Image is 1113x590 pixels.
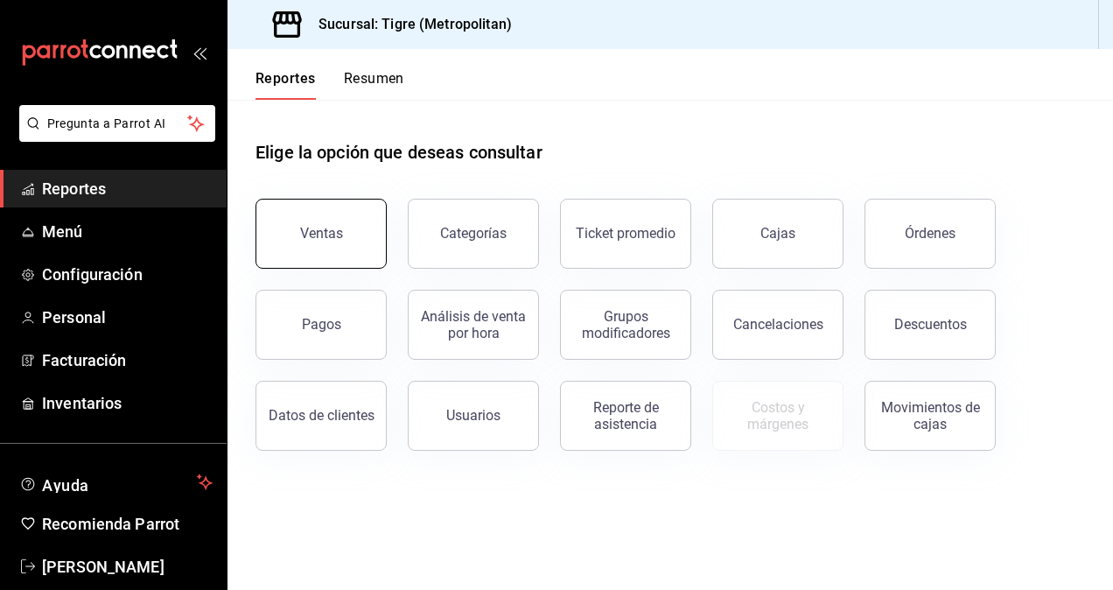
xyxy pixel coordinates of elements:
div: Categorías [440,225,507,242]
button: open_drawer_menu [192,46,206,60]
span: Inventarios [42,391,213,415]
div: Descuentos [894,316,967,333]
span: Configuración [42,263,213,286]
a: Pregunta a Parrot AI [12,127,215,145]
button: Ticket promedio [560,199,691,269]
button: Resumen [344,70,404,100]
div: Ventas [300,225,343,242]
span: Personal [42,306,213,329]
div: Pagos [302,316,341,333]
span: Reportes [42,177,213,200]
span: Recomienda Parrot [42,512,213,536]
span: Pregunta a Parrot AI [47,115,188,133]
div: Órdenes [905,225,955,242]
h1: Elige la opción que deseas consultar [255,139,542,165]
div: Usuarios [446,407,500,424]
button: Categorías [408,199,539,269]
div: Costos y márgenes [724,399,832,432]
button: Ventas [255,199,387,269]
span: Facturación [42,348,213,372]
button: Descuentos [864,290,996,360]
h3: Sucursal: Tigre (Metropolitan) [304,14,512,35]
div: Reporte de asistencia [571,399,680,432]
div: navigation tabs [255,70,404,100]
button: Órdenes [864,199,996,269]
button: Datos de clientes [255,381,387,451]
button: Pregunta a Parrot AI [19,105,215,142]
button: Reporte de asistencia [560,381,691,451]
button: Cajas [712,199,843,269]
button: Reportes [255,70,316,100]
button: Contrata inventarios para ver este reporte [712,381,843,451]
div: Movimientos de cajas [876,399,984,432]
button: Pagos [255,290,387,360]
span: Menú [42,220,213,243]
div: Grupos modificadores [571,308,680,341]
div: Análisis de venta por hora [419,308,528,341]
div: Cajas [760,225,795,242]
div: Ticket promedio [576,225,675,242]
button: Movimientos de cajas [864,381,996,451]
button: Usuarios [408,381,539,451]
div: Datos de clientes [269,407,374,424]
div: Cancelaciones [733,316,823,333]
button: Análisis de venta por hora [408,290,539,360]
span: Ayuda [42,472,190,493]
span: [PERSON_NAME] [42,555,213,579]
button: Grupos modificadores [560,290,691,360]
button: Cancelaciones [712,290,843,360]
